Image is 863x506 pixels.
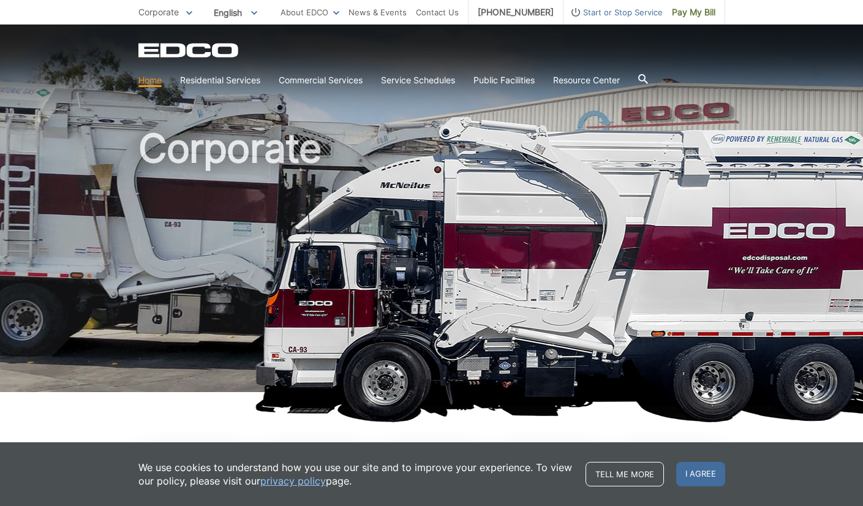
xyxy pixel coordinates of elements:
[553,74,620,87] a: Resource Center
[349,6,407,19] a: News & Events
[672,6,715,19] span: Pay My Bill
[138,74,162,87] a: Home
[281,6,339,19] a: About EDCO
[138,43,240,58] a: EDCD logo. Return to the homepage.
[138,129,725,398] h1: Corporate
[205,2,266,23] span: English
[138,461,573,488] p: We use cookies to understand how you use our site and to improve your experience. To view our pol...
[279,74,363,87] a: Commercial Services
[180,74,260,87] a: Residential Services
[473,74,535,87] a: Public Facilities
[260,474,326,488] a: privacy policy
[416,6,459,19] a: Contact Us
[138,7,179,17] span: Corporate
[676,462,725,486] span: I agree
[586,462,664,486] a: Tell me more
[381,74,455,87] a: Service Schedules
